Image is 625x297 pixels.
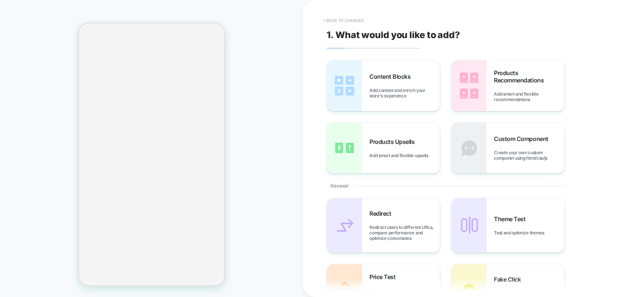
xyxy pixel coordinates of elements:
span: Products Upsells [369,138,418,145]
span: Create your own custom componet using html/css/js [494,150,564,161]
span: Content Blocks [369,73,414,80]
span: Price Test [369,273,399,281]
span: Redirect [369,210,395,217]
span: Redirect users to different URLs, compare performance and optimize conversions [369,224,440,241]
span: Test and optimize themes [494,230,548,235]
div: General [327,174,565,198]
span: Add smart and flexible upsells [369,153,432,158]
button: < Back to changes [319,15,368,26]
span: Custom Component [494,135,552,142]
span: Products Recommendations [494,69,564,84]
span: Add smart and flexible recommendations [494,91,564,102]
span: Add content and enrich your store's experience [369,88,440,99]
span: Fake Click [494,276,524,283]
span: Theme Test [494,215,529,223]
span: 1. What would you like to add? [327,29,460,40]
